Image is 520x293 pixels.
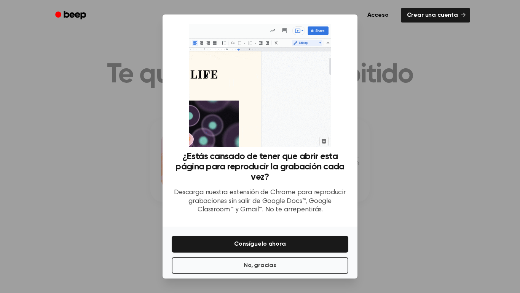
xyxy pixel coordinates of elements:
a: Acceso [360,6,396,24]
a: Crear una cuenta [401,8,470,23]
font: No, gracias [244,262,276,269]
font: Acceso [367,12,389,18]
button: Consíguelo ahora [172,236,348,253]
font: Crear una cuenta [407,12,458,18]
button: No, gracias [172,257,348,274]
font: ¿Estás cansado de tener que abrir esta página para reproducir la grabación cada vez? [175,152,344,182]
font: Consíguelo ahora [234,241,286,247]
img: Extensión de pitido en acción [189,24,330,147]
font: Descarga nuestra extensión de Chrome para reproducir grabaciones sin salir de Google Docs™, Googl... [174,189,346,213]
a: Bip [50,8,93,23]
